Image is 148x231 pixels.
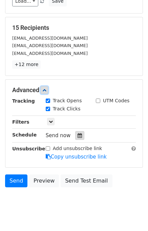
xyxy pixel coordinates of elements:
[46,132,71,139] span: Send now
[29,174,59,187] a: Preview
[12,86,136,94] h5: Advanced
[12,36,88,41] small: [EMAIL_ADDRESS][DOMAIN_NAME]
[53,97,82,104] label: Track Opens
[12,119,29,125] strong: Filters
[114,198,148,231] iframe: Chat Widget
[12,60,41,69] a: +12 more
[53,145,102,152] label: Add unsubscribe link
[103,97,129,104] label: UTM Codes
[12,98,35,104] strong: Tracking
[12,132,37,138] strong: Schedule
[12,43,88,48] small: [EMAIL_ADDRESS][DOMAIN_NAME]
[12,146,45,151] strong: Unsubscribe
[12,24,136,31] h5: 15 Recipients
[46,154,107,160] a: Copy unsubscribe link
[12,51,88,56] small: [EMAIL_ADDRESS][DOMAIN_NAME]
[53,105,81,112] label: Track Clicks
[61,174,112,187] a: Send Test Email
[5,174,27,187] a: Send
